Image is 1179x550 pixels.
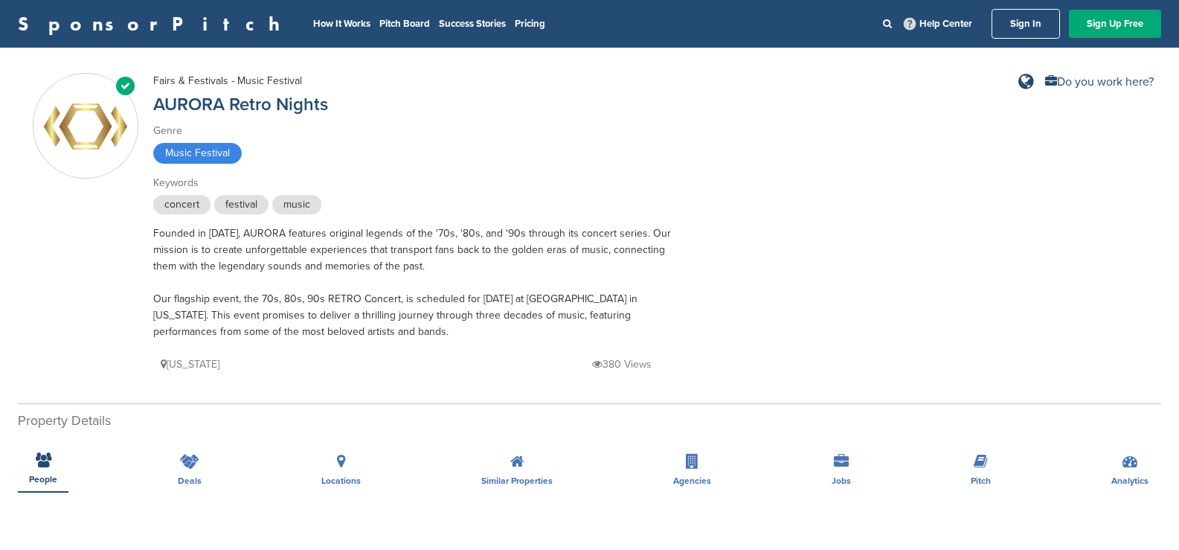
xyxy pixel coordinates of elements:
a: Success Stories [439,18,506,30]
span: Jobs [832,476,851,485]
span: music [272,195,321,214]
img: Sponsorpitch & AURORA Retro Nights [33,74,138,179]
span: Analytics [1111,476,1149,485]
a: AURORA Retro Nights [153,94,328,115]
span: festival [214,195,269,214]
div: Keywords [153,175,674,191]
a: Pricing [515,18,545,30]
a: How It Works [313,18,370,30]
a: Sign Up Free [1069,10,1161,38]
span: Locations [321,476,361,485]
a: Sign In [992,9,1060,39]
span: Pitch [971,476,991,485]
span: Music Festival [153,143,242,164]
div: Genre [153,123,674,139]
a: Help Center [901,15,975,33]
span: Agencies [673,476,711,485]
span: Deals [178,476,202,485]
p: [US_STATE] [161,355,219,374]
h2: Property Details [18,411,1161,431]
a: Do you work here? [1045,76,1154,88]
span: concert [153,195,211,214]
span: Similar Properties [481,476,553,485]
span: People [29,475,57,484]
div: Founded in [DATE], AURORA features original legends of the '70s, '80s, and '90s through its conce... [153,226,674,340]
div: Fairs & Festivals - Music Festival [153,73,302,89]
p: 380 Views [592,355,652,374]
a: SponsorPitch [18,14,289,33]
a: Pitch Board [379,18,430,30]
